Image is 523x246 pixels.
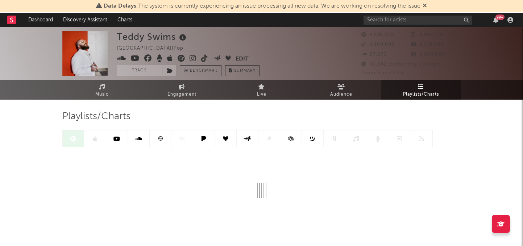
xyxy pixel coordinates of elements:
[225,65,260,76] button: Summary
[423,3,427,9] span: Dismiss
[257,90,266,99] span: Live
[104,3,420,9] span: : The system is currently experiencing an issue processing all new data. We are working on resolv...
[411,42,444,47] span: 6,110,000
[364,16,472,25] input: Search for artists
[330,90,352,99] span: Audience
[62,112,130,121] span: Playlists/Charts
[222,80,302,100] a: Live
[23,13,58,27] a: Dashboard
[411,33,444,37] span: 8,960,701
[95,90,109,99] span: Music
[495,14,505,20] div: 99 +
[302,80,381,100] a: Audience
[117,44,192,53] div: [GEOGRAPHIC_DATA] | Pop
[361,71,403,75] span: Jump Score: 73.3
[180,65,221,76] a: Benchmark
[167,90,196,99] span: Engagement
[117,65,162,76] button: Track
[234,69,256,73] span: Summary
[411,52,445,57] span: 5,000,000
[190,67,217,75] span: Benchmark
[493,17,498,23] button: 99+
[58,13,112,27] a: Discovery Assistant
[361,42,395,47] span: 9,100,000
[403,90,439,99] span: Playlists/Charts
[117,31,188,43] div: Teddy Swims
[361,62,441,67] span: 42,842,553 Monthly Listeners
[104,3,136,9] span: Data Delays
[236,55,249,64] button: Edit
[361,33,393,37] span: 5,538,323
[361,52,387,57] span: 87,976
[112,13,137,27] a: Charts
[142,80,222,100] a: Engagement
[381,80,461,100] a: Playlists/Charts
[62,80,142,100] a: Music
